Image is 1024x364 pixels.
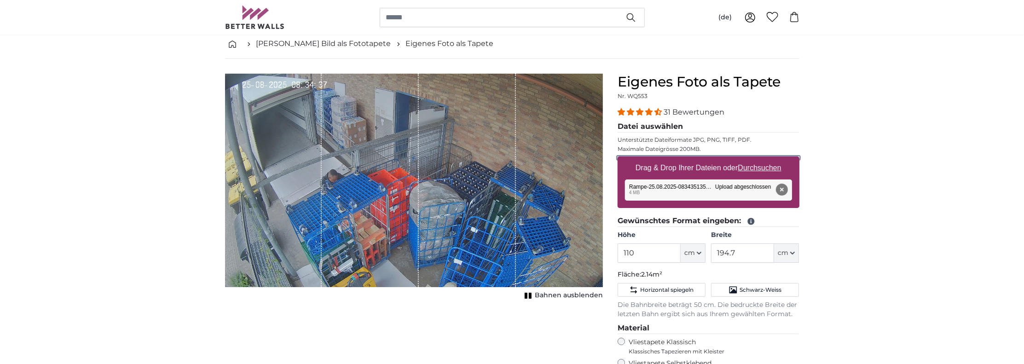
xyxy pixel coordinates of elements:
[225,6,285,29] img: Betterwalls
[774,243,799,263] button: cm
[618,283,706,297] button: Horizontal spiegeln
[225,74,603,302] div: 1 of 1
[711,283,799,297] button: Schwarz-Weiss
[618,121,799,133] legend: Datei auswählen
[681,243,706,263] button: cm
[778,248,788,258] span: cm
[640,286,694,294] span: Horizontal spiegeln
[618,215,799,227] legend: Gewünschtes Format eingeben:
[618,92,648,99] span: Nr. WQ553
[406,38,494,49] a: Eigenes Foto als Tapete
[618,74,799,90] h1: Eigenes Foto als Tapete
[618,108,664,116] span: 4.32 stars
[618,300,799,319] p: Die Bahnbreite beträgt 50 cm. Die bedruckte Breite der letzten Bahn ergibt sich aus Ihrem gewählt...
[225,29,799,59] nav: breadcrumbs
[632,159,785,177] label: Drag & Drop Ihrer Dateien oder
[740,286,781,294] span: Schwarz-Weiss
[618,145,799,153] p: Maximale Dateigrösse 200MB.
[618,270,799,279] p: Fläche:
[522,289,603,302] button: Bahnen ausblenden
[618,323,799,334] legend: Material
[618,136,799,144] p: Unterstützte Dateiformate JPG, PNG, TIFF, PDF.
[535,291,603,300] span: Bahnen ausblenden
[711,231,799,240] label: Breite
[629,348,792,355] span: Klassisches Tapezieren mit Kleister
[618,231,706,240] label: Höhe
[711,9,739,26] button: (de)
[641,270,662,278] span: 2.14m²
[738,164,781,172] u: Durchsuchen
[629,338,792,355] label: Vliestapete Klassisch
[664,108,724,116] span: 31 Bewertungen
[256,38,391,49] a: [PERSON_NAME] Bild als Fototapete
[684,248,695,258] span: cm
